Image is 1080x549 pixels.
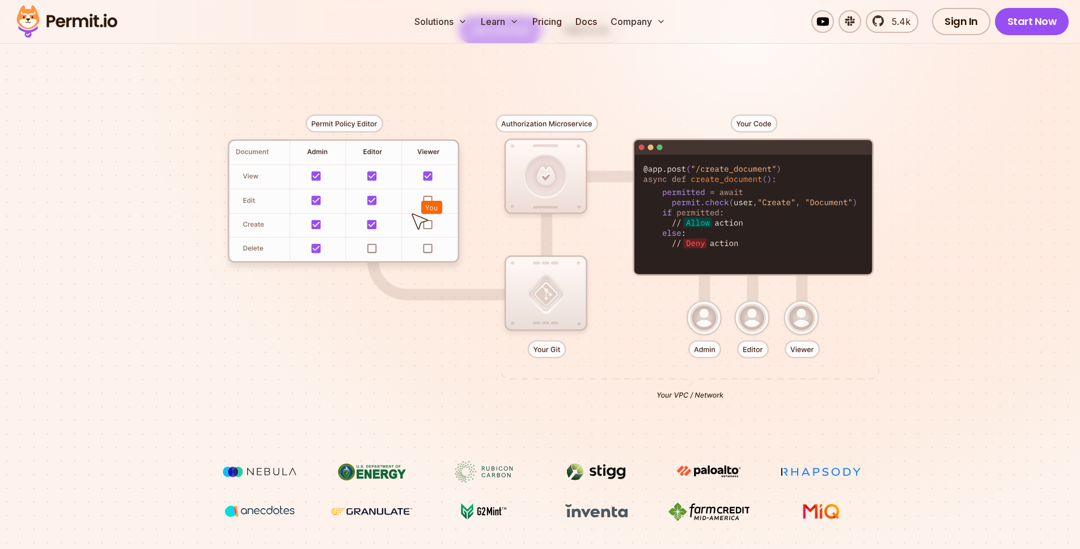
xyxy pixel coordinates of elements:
a: 5.4k [866,10,918,33]
img: vega [217,501,302,522]
a: Sign In [932,8,990,35]
img: Farm Credit [666,501,751,522]
a: Start Now [995,8,1069,35]
img: Granulate [329,501,414,522]
button: Company [606,10,670,33]
img: Rhapsody Health [778,461,863,483]
button: Learn [476,10,523,33]
span: 5.4k [885,15,910,28]
img: MIQ [782,502,859,521]
img: inventa [554,501,639,521]
img: US department of energy [329,461,414,483]
img: Stigg [554,461,639,483]
img: Permit logo [11,2,122,41]
a: Pricing [528,10,566,33]
img: Rubicon [442,461,527,483]
button: Solutions [410,10,472,33]
img: Nebula [217,461,302,483]
a: Docs [571,10,602,33]
img: paloalto [666,461,751,482]
img: G2mint [442,501,527,522]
